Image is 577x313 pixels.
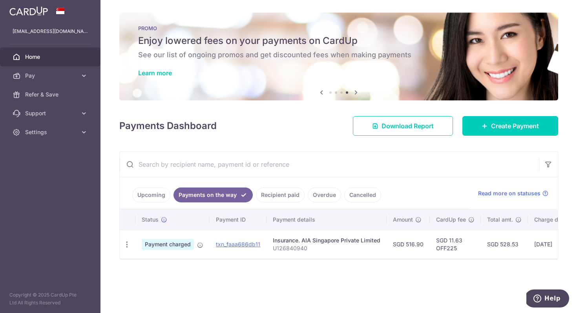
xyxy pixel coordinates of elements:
[256,187,305,202] a: Recipient paid
[25,72,77,80] span: Pay
[273,237,380,244] div: Insurance. AIA Singapore Private Limited
[138,69,172,77] a: Learn more
[308,187,341,202] a: Overdue
[344,187,381,202] a: Cancelled
[210,209,267,230] th: Payment ID
[138,50,539,60] h6: See our list of ongoing promos and get discounted fees when making payments
[25,53,77,61] span: Home
[393,216,413,224] span: Amount
[13,27,88,35] p: [EMAIL_ADDRESS][DOMAIN_NAME]
[138,35,539,47] h5: Enjoy lowered fees on your payments on CardUp
[353,116,453,136] a: Download Report
[138,25,539,31] p: PROMO
[481,230,528,258] td: SGD 528.53
[142,239,194,250] span: Payment charged
[25,128,77,136] span: Settings
[9,6,48,16] img: CardUp
[119,119,217,133] h4: Payments Dashboard
[534,216,566,224] span: Charge date
[478,189,540,197] span: Read more on statuses
[478,189,548,197] a: Read more on statuses
[382,121,434,131] span: Download Report
[25,91,77,98] span: Refer & Save
[120,152,539,177] input: Search by recipient name, payment id or reference
[436,216,466,224] span: CardUp fee
[273,244,380,252] p: U126840940
[491,121,539,131] span: Create Payment
[462,116,558,136] a: Create Payment
[142,216,159,224] span: Status
[173,187,253,202] a: Payments on the way
[119,13,558,100] img: Latest Promos banner
[216,241,260,247] a: txn_faaa686db11
[387,230,430,258] td: SGD 516.90
[487,216,513,224] span: Total amt.
[267,209,387,230] th: Payment details
[430,230,481,258] td: SGD 11.63 OFF225
[25,109,77,117] span: Support
[526,289,569,309] iframe: Opens a widget where you can find more information
[132,187,170,202] a: Upcoming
